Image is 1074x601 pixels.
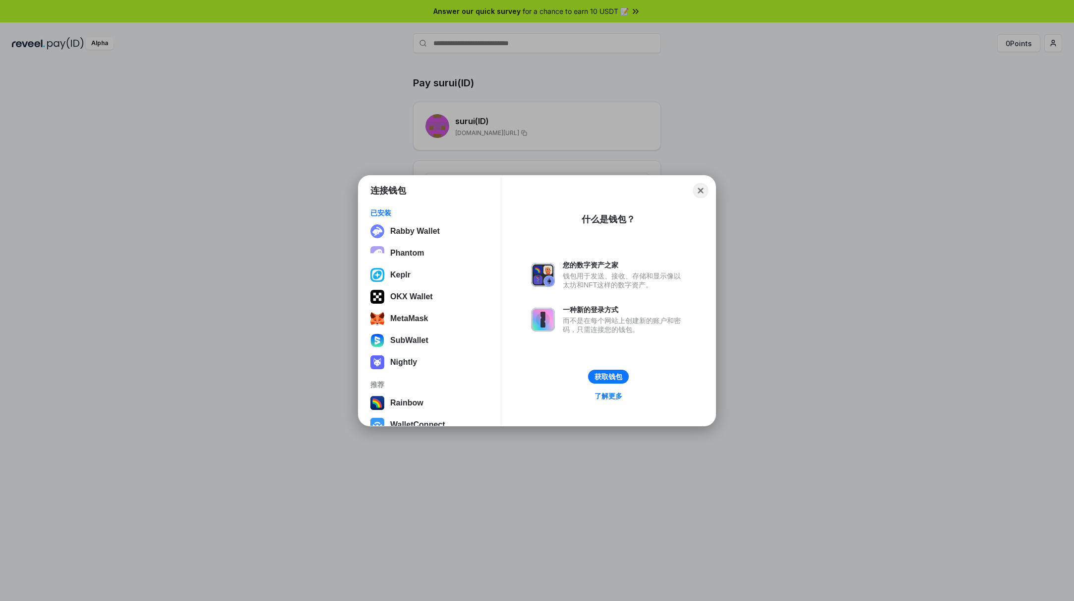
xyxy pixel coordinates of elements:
div: Phantom [390,249,424,258]
div: Keplr [390,270,411,279]
div: 已安装 [370,208,489,217]
img: 5VZ71FV6L7PA3gg3tXrdQ+DgLhC+75Wq3no69P3MC0NFQpx2lL04Ql9gHK1bRDjsSBIvScBnDTk1WrlGIZBorIDEYJj+rhdgn... [370,290,384,304]
button: Nightly [367,352,492,372]
button: Phantom [367,243,492,263]
div: 一种新的登录方式 [563,305,686,314]
div: MetaMask [390,314,428,323]
img: svg+xml;base64,PD94bWwgdmVyc2lvbj0iMS4wIiBlbmNvZGluZz0idXRmLTgiPz4NCjwhLS0gR2VuZXJhdG9yOiBBZG9iZS... [370,355,384,369]
div: Nightly [390,358,417,367]
button: SubWallet [367,331,492,350]
img: svg+xml;base64,PHN2ZyB3aWR0aD0iMTYwIiBoZWlnaHQ9IjE2MCIgZmlsbD0ibm9uZSIgeG1sbnM9Imh0dHA6Ly93d3cudz... [370,334,384,347]
div: 获取钱包 [595,372,622,381]
img: svg+xml,%3Csvg%20xmlns%3D%22http%3A%2F%2Fwww.w3.org%2F2000%2Fsvg%22%20fill%3D%22none%22%20viewBox... [531,263,555,287]
button: MetaMask [367,309,492,329]
button: Close [693,183,709,198]
button: OKX Wallet [367,287,492,307]
img: epq2vO3P5aLWl15yRS7Q49p1fHTx2Sgh99jU3kfXv7cnPATIVQHAx5oQs66JWv3SWEjHOsb3kKgmE5WNBxBId7C8gm8wEgOvz... [370,246,384,260]
img: svg+xml,%3Csvg%20width%3D%22120%22%20height%3D%22120%22%20viewBox%3D%220%200%20120%20120%22%20fil... [370,396,384,410]
div: 而不是在每个网站上创建新的账户和密码，只需连接您的钱包。 [563,316,686,334]
button: Rabby Wallet [367,221,492,241]
a: 了解更多 [589,390,628,402]
div: WalletConnect [390,420,445,429]
div: OKX Wallet [390,292,433,301]
div: SubWallet [390,336,428,345]
div: 什么是钱包？ [582,213,635,225]
div: 了解更多 [595,392,622,401]
button: 获取钱包 [588,370,629,384]
button: Rainbow [367,393,492,413]
img: svg+xml,%3Csvg%20width%3D%2228%22%20height%3D%2228%22%20viewBox%3D%220%200%2028%2028%22%20fill%3D... [370,418,384,432]
img: svg+xml,%3Csvg%20xmlns%3D%22http%3A%2F%2Fwww.w3.org%2F2000%2Fsvg%22%20fill%3D%22none%22%20viewBox... [531,308,555,332]
button: WalletConnect [367,415,492,435]
div: 推荐 [370,380,489,389]
button: Keplr [367,265,492,285]
img: svg+xml;base64,PHN2ZyB3aWR0aD0iMzIiIGhlaWdodD0iMzIiIHZpZXdCb3g9IjAgMCAzMiAzMiIgZmlsbD0ibm9uZSIgeG... [370,224,384,238]
h1: 连接钱包 [370,185,406,197]
div: 您的数字资产之家 [563,261,686,269]
div: Rabby Wallet [390,227,440,236]
div: Rainbow [390,399,423,407]
img: svg+xml;base64,PHN2ZyB3aWR0aD0iMzUiIGhlaWdodD0iMzQiIHZpZXdCb3g9IjAgMCAzNSAzNCIgZmlsbD0ibm9uZSIgeG... [370,312,384,326]
div: 钱包用于发送、接收、存储和显示像以太坊和NFT这样的数字资产。 [563,271,686,289]
img: we8TZxJI397XAAAAABJRU5ErkJggg== [370,268,384,282]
